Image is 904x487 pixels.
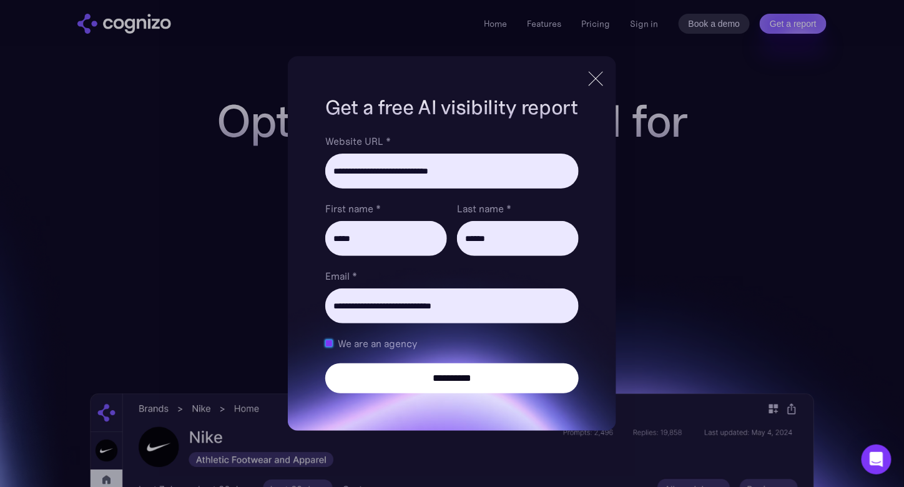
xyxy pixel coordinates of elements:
form: Brand Report Form [325,134,579,393]
label: Email * [325,268,579,283]
span: We are an agency [338,336,417,351]
label: First name * [325,201,447,216]
label: Website URL * [325,134,579,149]
label: Last name * [457,201,579,216]
h1: Get a free AI visibility report [325,94,579,121]
div: Open Intercom Messenger [862,445,892,475]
